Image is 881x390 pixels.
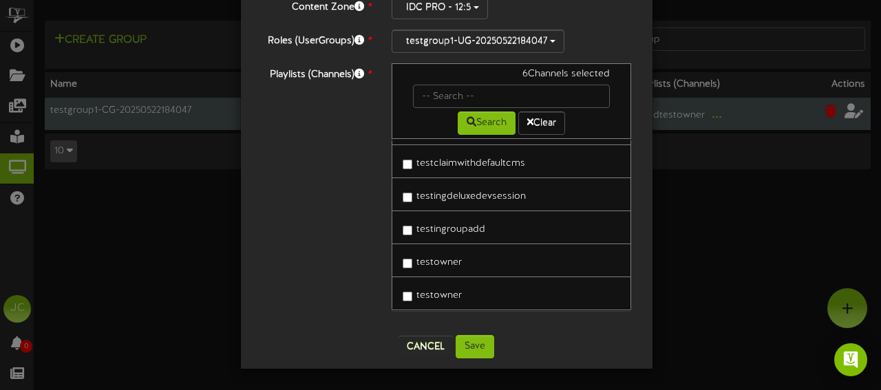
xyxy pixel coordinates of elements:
input: testingroupadd [403,226,412,235]
button: Clear [518,111,565,135]
input: -- Search -- [413,85,611,108]
button: Cancel [399,336,453,358]
div: 6 Channels selected [403,67,621,85]
label: testclaimwithdefaultcms [403,152,525,171]
input: testowner [403,292,412,301]
button: Search [458,111,516,135]
label: Roles (UserGroups) [251,30,381,48]
input: testingdeluxedevsession [403,193,412,202]
button: Save [456,335,494,358]
button: testgroup1-UG-20250522184047 [392,30,564,53]
label: testingdeluxedevsession [403,185,526,204]
label: testingroupadd [403,218,485,237]
div: Open Intercom Messenger [834,343,867,376]
input: testclaimwithdefaultcms [403,160,412,169]
label: Playlists (Channels) [251,63,381,82]
label: testowner [403,284,462,303]
input: testowner [403,259,412,268]
label: testowner [403,251,462,270]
